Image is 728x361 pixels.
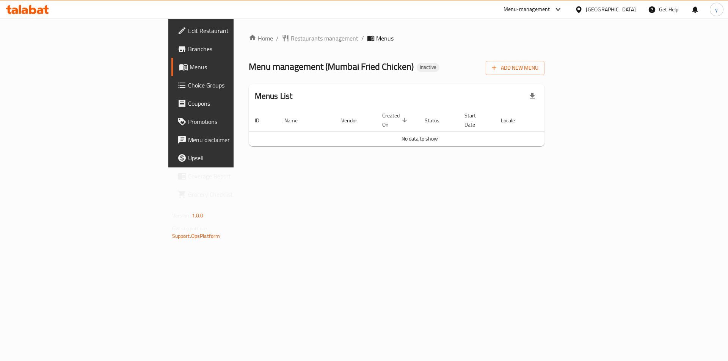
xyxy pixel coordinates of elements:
[464,111,486,129] span: Start Date
[172,223,207,233] span: Get support on:
[417,63,439,72] div: Inactive
[501,116,525,125] span: Locale
[171,131,290,149] a: Menu disclaimer
[188,81,284,90] span: Choice Groups
[192,211,204,220] span: 1.0.0
[171,76,290,94] a: Choice Groups
[402,134,438,144] span: No data to show
[586,5,636,14] div: [GEOGRAPHIC_DATA]
[492,63,538,73] span: Add New Menu
[188,44,284,53] span: Branches
[171,167,290,185] a: Coverage Report
[188,172,284,181] span: Coverage Report
[249,58,414,75] span: Menu management ( Mumbai Fried Chicken )
[249,109,591,146] table: enhanced table
[361,34,364,43] li: /
[171,185,290,203] a: Grocery Checklist
[284,116,308,125] span: Name
[376,34,394,43] span: Menus
[255,116,269,125] span: ID
[188,99,284,108] span: Coupons
[190,63,284,72] span: Menus
[417,64,439,70] span: Inactive
[425,116,449,125] span: Status
[171,149,290,167] a: Upsell
[382,111,409,129] span: Created On
[171,22,290,40] a: Edit Restaurant
[291,34,358,43] span: Restaurants management
[715,5,718,14] span: y
[188,26,284,35] span: Edit Restaurant
[171,113,290,131] a: Promotions
[171,40,290,58] a: Branches
[504,5,550,14] div: Menu-management
[188,117,284,126] span: Promotions
[171,58,290,76] a: Menus
[171,94,290,113] a: Coupons
[172,211,191,220] span: Version:
[188,135,284,144] span: Menu disclaimer
[188,190,284,199] span: Grocery Checklist
[255,91,293,102] h2: Menus List
[282,34,358,43] a: Restaurants management
[249,34,545,43] nav: breadcrumb
[486,61,544,75] button: Add New Menu
[172,231,220,241] a: Support.OpsPlatform
[188,153,284,163] span: Upsell
[534,109,591,132] th: Actions
[341,116,367,125] span: Vendor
